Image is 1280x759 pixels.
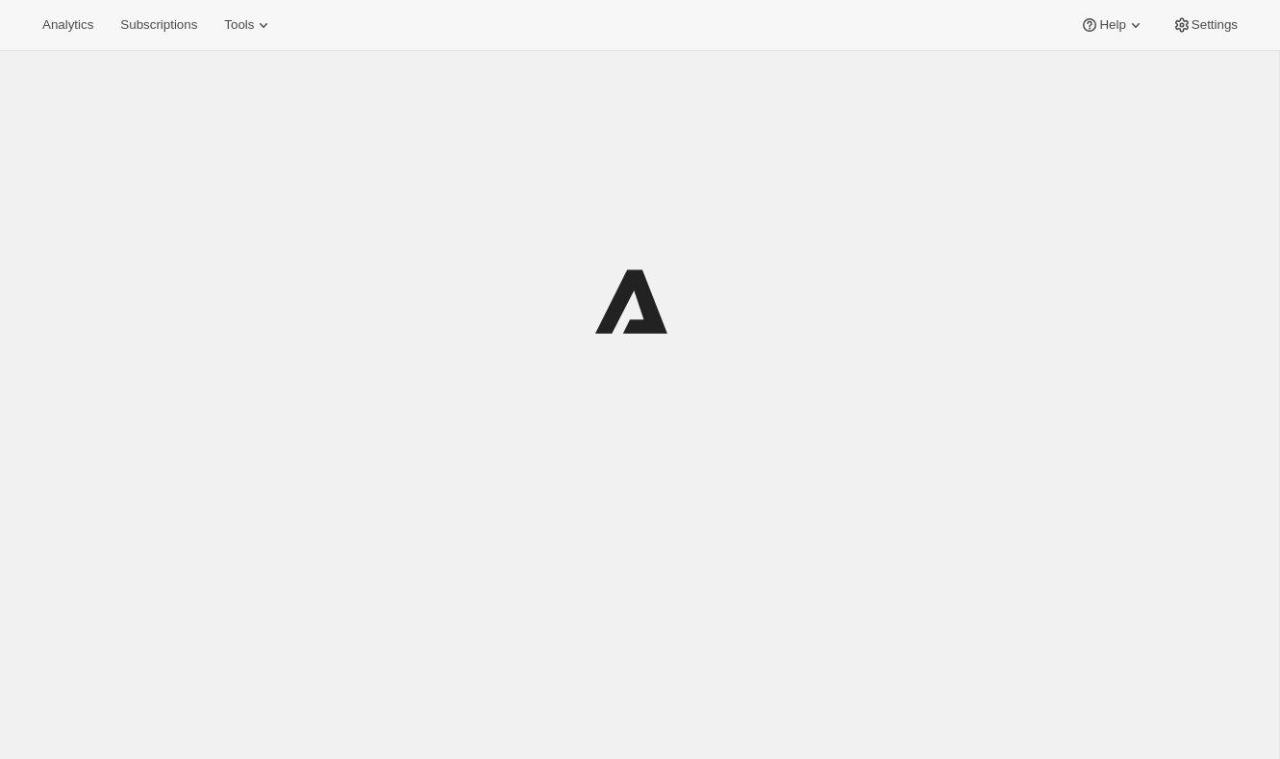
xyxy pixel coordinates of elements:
[31,12,105,38] button: Analytics
[109,12,209,38] button: Subscriptions
[1192,17,1238,33] span: Settings
[213,12,285,38] button: Tools
[42,17,93,33] span: Analytics
[1161,12,1249,38] button: Settings
[224,17,254,33] span: Tools
[1068,12,1156,38] button: Help
[1099,17,1125,33] span: Help
[120,17,197,33] span: Subscriptions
